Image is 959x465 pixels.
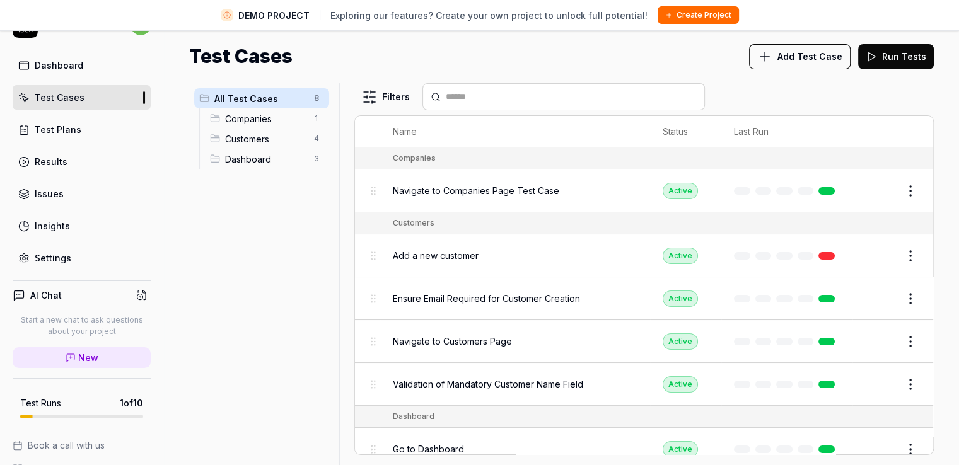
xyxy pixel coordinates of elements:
span: Book a call with us [28,439,105,452]
div: Active [663,290,698,307]
span: DEMO PROJECT [238,9,310,22]
h1: Test Cases [189,42,293,71]
span: Go to Dashboard [393,442,464,456]
div: Active [663,333,698,350]
div: Customers [393,217,434,229]
tr: Navigate to Companies Page Test CaseActive [355,169,933,212]
div: Insights [35,219,70,233]
div: Results [35,155,67,168]
a: New [13,347,151,368]
div: Issues [35,187,64,200]
div: Active [663,248,698,264]
span: Navigate to Companies Page Test Case [393,184,559,197]
div: Dashboard [35,59,83,72]
div: Dashboard [393,411,434,422]
div: Test Cases [35,91,84,104]
span: 8 [309,91,324,106]
tr: Validation of Mandatory Customer Name FieldActive [355,363,933,406]
span: Ensure Email Required for Customer Creation [393,292,580,305]
div: Drag to reorderDashboard3 [205,149,329,169]
a: Book a call with us [13,439,151,452]
div: Active [663,183,698,199]
div: Active [663,441,698,457]
span: 3 [309,151,324,166]
tr: Add a new customerActive [355,234,933,277]
span: Validation of Mandatory Customer Name Field [393,377,583,391]
span: Dashboard [225,152,306,166]
button: Run Tests [858,44,934,69]
button: Filters [354,84,417,110]
a: Test Cases [13,85,151,110]
a: Results [13,149,151,174]
a: Test Plans [13,117,151,142]
div: Test Plans [35,123,81,136]
span: Navigate to Customers Page [393,335,512,348]
span: 1 [309,111,324,126]
div: Settings [35,251,71,265]
div: Drag to reorderCustomers4 [205,129,329,149]
span: New [78,351,98,364]
a: Dashboard [13,53,151,77]
div: Companies [393,152,436,164]
span: All Test Cases [214,92,306,105]
tr: Ensure Email Required for Customer CreationActive [355,277,933,320]
p: Start a new chat to ask questions about your project [13,314,151,337]
button: Create Project [658,6,739,24]
th: Status [650,116,721,147]
span: Customers [225,132,306,146]
div: Active [663,376,698,393]
span: Exploring our features? Create your own project to unlock full potential! [330,9,648,22]
th: Name [380,116,650,147]
tr: Navigate to Customers PageActive [355,320,933,363]
div: Drag to reorderCompanies1 [205,108,329,129]
a: Issues [13,181,151,206]
span: Add a new customer [393,249,479,262]
a: Insights [13,214,151,238]
span: 4 [309,131,324,146]
h5: Test Runs [20,398,61,409]
button: Add Test Case [749,44,851,69]
span: 1 of 10 [120,396,143,410]
a: Settings [13,246,151,270]
span: Companies [225,112,306,125]
h4: AI Chat [30,289,62,302]
span: Add Test Case [777,50,842,63]
th: Last Run [721,116,852,147]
